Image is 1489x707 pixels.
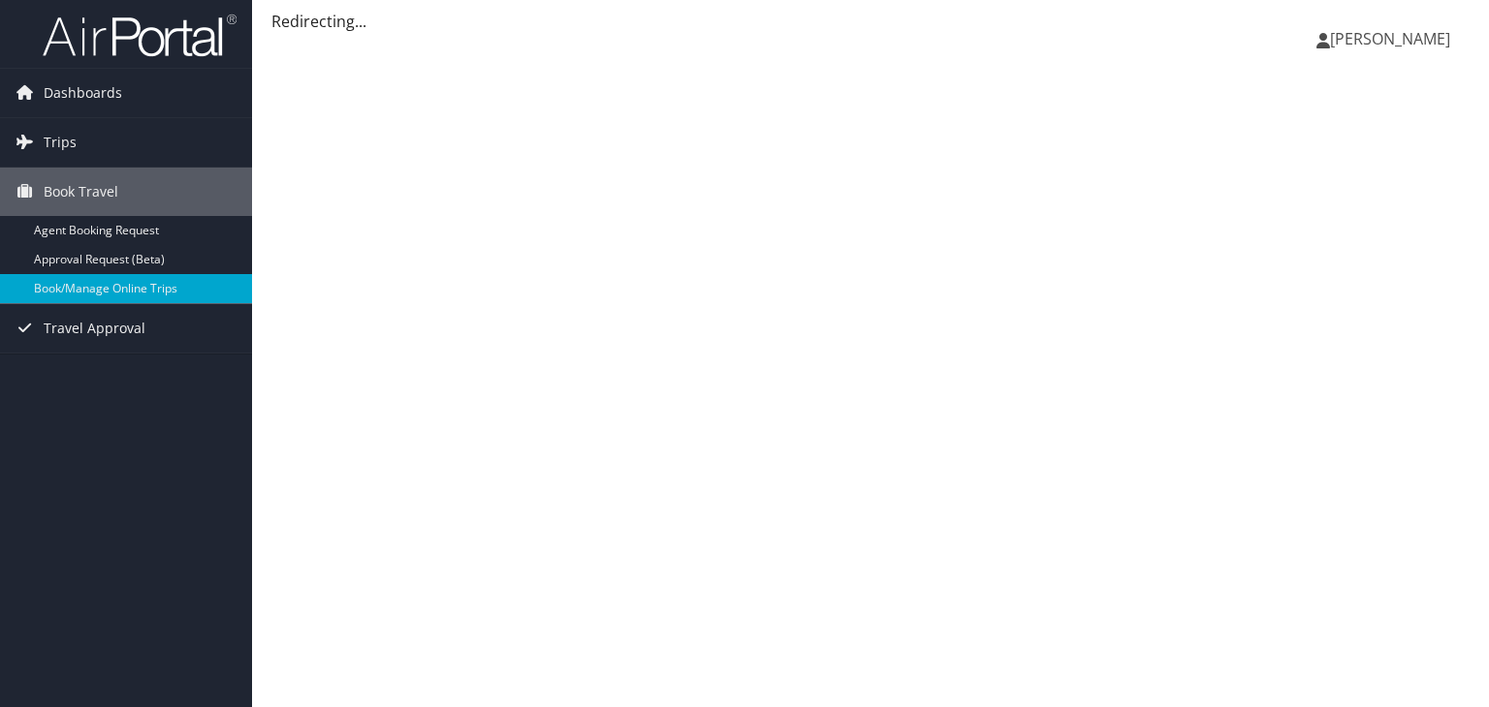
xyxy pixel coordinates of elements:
[1316,10,1470,68] a: [PERSON_NAME]
[271,10,1470,33] div: Redirecting...
[44,168,118,216] span: Book Travel
[44,69,122,117] span: Dashboards
[44,118,77,167] span: Trips
[44,304,145,353] span: Travel Approval
[1330,28,1450,49] span: [PERSON_NAME]
[43,13,237,58] img: airportal-logo.png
